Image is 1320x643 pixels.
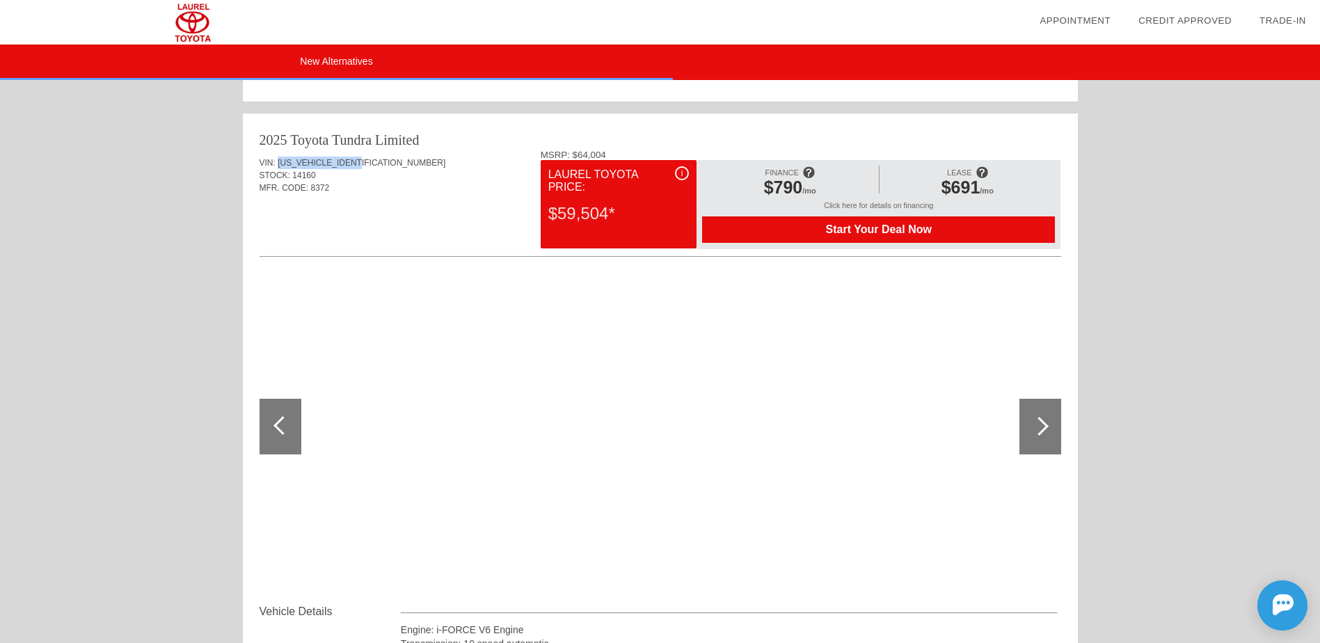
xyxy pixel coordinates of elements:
[1259,15,1306,26] a: Trade-In
[260,215,1061,237] div: Quoted on [DATE] 8:06:50 PM
[260,158,276,168] span: VIN:
[1138,15,1232,26] a: Credit Approved
[1040,15,1111,26] a: Appointment
[765,168,799,177] span: FINANCE
[260,170,290,180] span: STOCK:
[947,168,971,177] span: LEASE
[1195,568,1320,643] iframe: Chat Assistance
[709,177,870,201] div: /mo
[260,603,401,620] div: Vehicle Details
[941,177,980,197] span: $691
[260,130,372,150] div: 2025 Toyota Tundra
[541,150,1061,160] div: MSRP: $64,004
[375,130,419,150] div: Limited
[886,177,1048,201] div: /mo
[719,223,1037,236] span: Start Your Deal Now
[702,201,1055,216] div: Click here for details on financing
[311,183,330,193] span: 8372
[675,166,689,180] div: i
[548,166,689,196] div: Laurel Toyota Price:
[278,158,445,168] span: [US_VEHICLE_IDENTIFICATION_NUMBER]
[764,177,803,197] span: $790
[292,170,315,180] span: 14160
[548,196,689,232] div: $59,504*
[401,623,1058,637] div: Engine: i-FORCE V6 Engine
[260,183,309,193] span: MFR. CODE:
